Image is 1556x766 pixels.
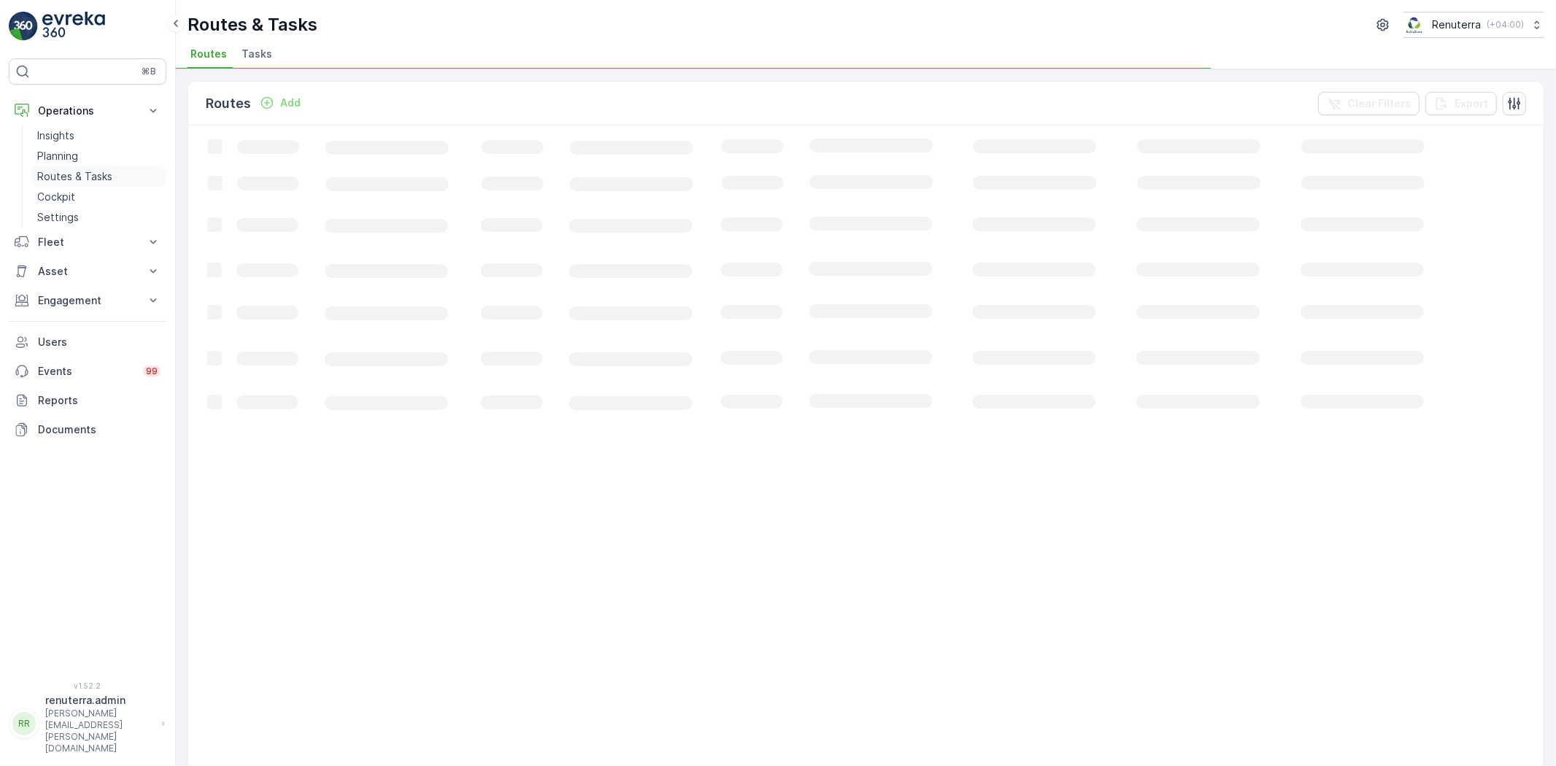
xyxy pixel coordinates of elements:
[31,125,166,146] a: Insights
[9,357,166,386] a: Events99
[37,190,75,204] p: Cockpit
[45,693,155,708] p: renuterra.admin
[9,415,166,444] a: Documents
[31,207,166,228] a: Settings
[38,335,160,349] p: Users
[9,286,166,315] button: Engagement
[38,422,160,437] p: Documents
[1432,18,1481,32] p: Renuterra
[187,13,317,36] p: Routes & Tasks
[38,393,160,408] p: Reports
[37,149,78,163] p: Planning
[31,166,166,187] a: Routes & Tasks
[38,264,137,279] p: Asset
[142,66,156,77] p: ⌘B
[31,187,166,207] a: Cockpit
[1404,17,1426,33] img: Screenshot_2024-07-26_at_13.33.01.png
[9,257,166,286] button: Asset
[1347,96,1411,111] p: Clear Filters
[31,146,166,166] a: Planning
[38,364,134,379] p: Events
[38,104,137,118] p: Operations
[1487,19,1524,31] p: ( +04:00 )
[9,96,166,125] button: Operations
[280,96,301,110] p: Add
[9,12,38,41] img: logo
[9,693,166,754] button: RRrenuterra.admin[PERSON_NAME][EMAIL_ADDRESS][PERSON_NAME][DOMAIN_NAME]
[38,235,137,249] p: Fleet
[1425,92,1497,115] button: Export
[1318,92,1420,115] button: Clear Filters
[190,47,227,61] span: Routes
[9,386,166,415] a: Reports
[9,681,166,690] span: v 1.52.2
[37,169,112,184] p: Routes & Tasks
[1404,12,1544,38] button: Renuterra(+04:00)
[9,328,166,357] a: Users
[241,47,272,61] span: Tasks
[37,128,74,143] p: Insights
[42,12,105,41] img: logo_light-DOdMpM7g.png
[206,93,251,114] p: Routes
[45,708,155,754] p: [PERSON_NAME][EMAIL_ADDRESS][PERSON_NAME][DOMAIN_NAME]
[146,365,158,377] p: 99
[9,228,166,257] button: Fleet
[1455,96,1488,111] p: Export
[37,210,79,225] p: Settings
[12,712,36,735] div: RR
[254,94,306,112] button: Add
[38,293,137,308] p: Engagement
